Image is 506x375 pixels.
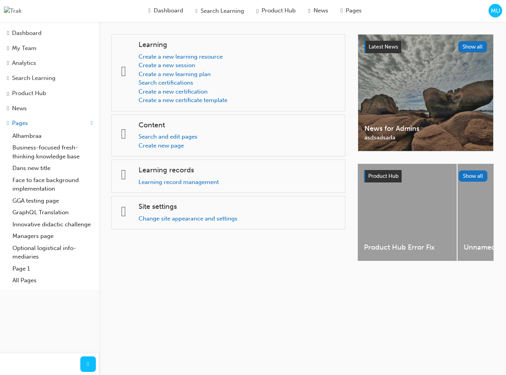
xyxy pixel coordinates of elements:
[7,105,9,112] span: news-icon
[121,63,126,80] span: learning-icon
[3,42,96,55] a: My Team
[9,219,96,231] a: Innovative didactic challenge
[3,25,96,116] button: DashboardMy TeamAnalyticsSearch LearningProduct HubNews
[7,90,9,97] span: car-icon
[368,173,399,179] span: Product Hub
[346,6,362,15] span: Pages
[12,119,28,128] div: Pages
[201,7,244,16] span: Search Learning
[3,71,96,85] a: Search Learning
[139,215,237,222] a: Change site appearance and settings
[341,6,343,15] span: pages-icon
[139,179,219,186] a: Learning record management
[3,87,96,100] a: Product Hub
[139,79,193,86] a: Search certifications
[121,166,126,183] span: learningrecord-icon
[7,45,9,52] span: people-icon
[9,130,96,142] a: Alhambraa
[9,162,96,174] a: Dans new title
[364,124,487,133] span: News for Admins
[139,71,211,78] a: Create a new learning plan
[139,203,339,211] h4: Site settings
[196,6,198,16] span: search-icon
[87,360,89,369] span: prev-icon
[12,104,27,113] div: News
[3,116,96,130] button: Pages
[3,26,96,40] a: Dashboard
[9,230,96,242] a: Managers page
[459,170,488,182] button: Show all
[3,56,96,70] a: Analytics
[3,102,96,115] a: News
[491,7,500,16] span: MU
[7,75,9,82] span: search-icon
[121,203,126,220] span: cogs-icon
[489,4,502,17] button: MU
[334,3,368,18] a: pages-iconPages
[9,263,96,275] a: Page 1
[139,62,195,69] a: Create a new session
[9,207,96,219] a: GraphQL Translation
[139,133,198,140] a: Search and edit pages
[91,119,93,128] span: up-icon
[12,59,36,68] div: Analytics
[364,41,487,53] a: Latest NewsShow all
[302,3,334,18] a: news-iconNews
[364,170,487,182] a: Product HubShow all
[358,34,494,151] a: Latest NewsShow allNews for Adminsasdsadsada
[139,166,339,175] h4: Learning records
[149,6,151,15] span: guage-icon
[139,88,208,95] a: Create a new certification
[7,30,9,36] span: guage-icon
[12,74,55,83] div: Search Learning
[369,43,398,50] span: Latest News
[9,195,96,207] a: GGA testing page
[4,7,22,16] img: Trak
[12,89,46,98] div: Product Hub
[139,121,339,130] h4: Content
[364,243,451,252] span: Product Hub Error Fix
[189,3,250,19] a: search-iconSearch Learning
[142,3,189,18] a: guage-iconDashboard
[139,97,227,104] a: Create a new certificate template
[9,242,96,263] a: Optional logistical info-mediaries
[262,6,296,15] span: Product Hub
[250,3,302,18] a: car-iconProduct Hub
[7,120,9,127] span: pages-icon
[12,29,42,38] div: Dashboard
[139,53,223,60] a: Create a new learning resource
[9,142,96,162] a: Business-focused fresh-thinking knowledge base
[364,133,487,142] span: asdsadsada
[139,142,184,149] a: Create new page
[358,164,457,261] a: Product Hub Error Fix
[458,41,487,52] button: Show all
[256,6,258,15] span: car-icon
[139,41,339,49] h4: Learning
[9,174,96,195] a: Face to face background implementation
[9,274,96,286] a: All Pages
[314,6,328,15] span: News
[121,125,126,142] span: page-icon
[7,59,9,66] span: chart-icon
[154,6,183,15] span: Dashboard
[308,6,310,15] span: news-icon
[12,44,36,53] div: My Team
